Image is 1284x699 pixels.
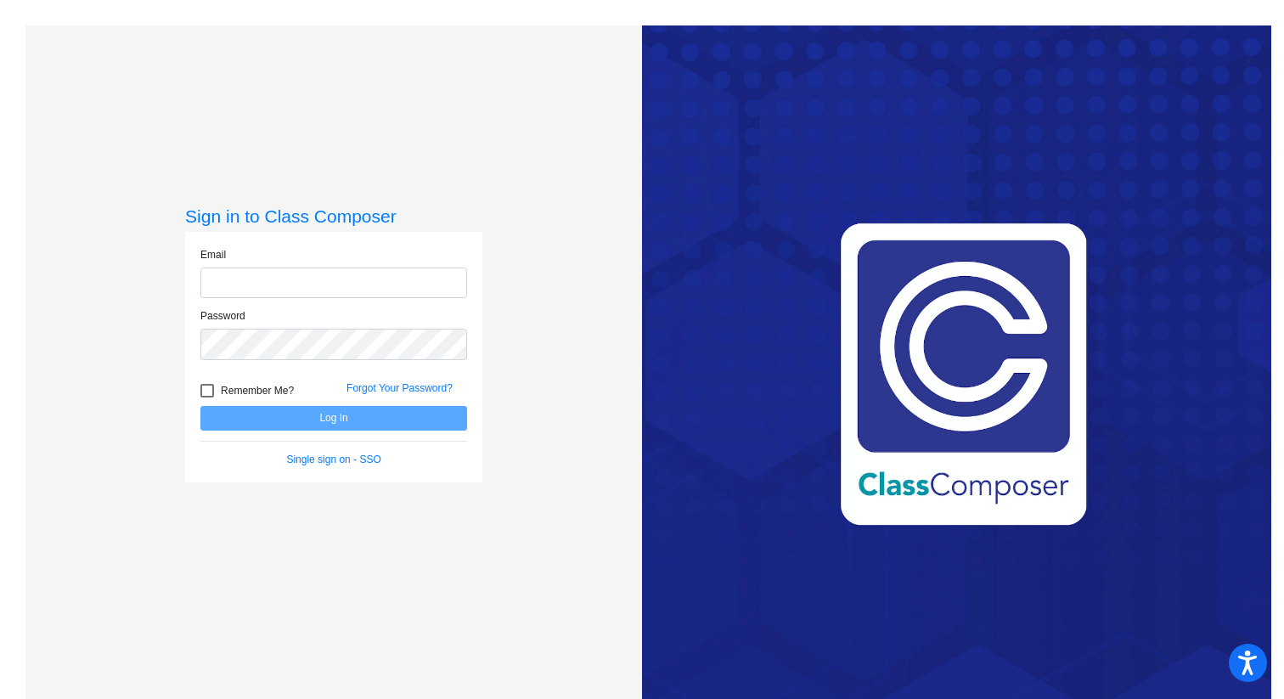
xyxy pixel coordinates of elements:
button: Log In [200,406,467,431]
h3: Sign in to Class Composer [185,206,482,227]
span: Remember Me? [221,381,294,401]
label: Email [200,247,226,262]
label: Password [200,308,245,324]
a: Forgot Your Password? [346,382,453,394]
a: Single sign on - SSO [286,454,380,465]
